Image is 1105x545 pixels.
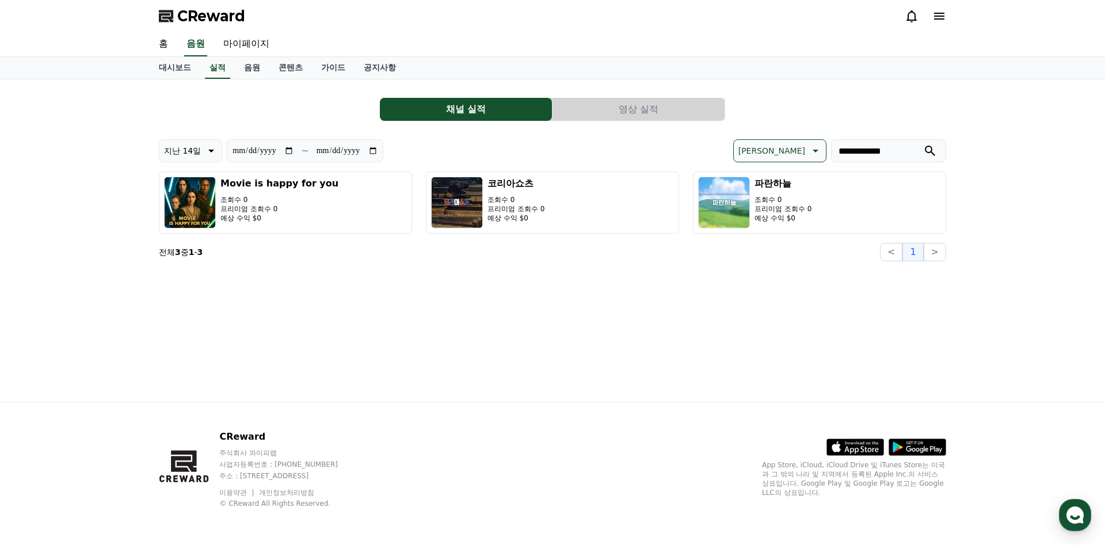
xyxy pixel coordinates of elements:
strong: 1 [189,247,195,257]
p: 예상 수익 $0 [755,214,811,223]
p: 주식회사 와이피랩 [219,448,360,458]
button: 채널 실적 [380,98,552,121]
p: 주소 : [STREET_ADDRESS] [219,471,360,481]
p: CReward [219,430,360,444]
a: 채널 실적 [380,98,552,121]
span: CReward [177,7,245,25]
button: 1 [902,243,923,261]
p: App Store, iCloud, iCloud Drive 및 iTunes Store는 미국과 그 밖의 나라 및 지역에서 등록된 Apple Inc.의 서비스 상표입니다. Goo... [762,460,946,497]
span: 설정 [178,382,192,391]
p: © CReward All Rights Reserved. [219,499,360,508]
p: 예상 수익 $0 [220,214,338,223]
h3: Movie is happy for you [220,177,338,190]
button: < [880,243,902,261]
button: [PERSON_NAME] [733,139,826,162]
p: 프리미엄 조회수 0 [220,204,338,214]
strong: 3 [197,247,203,257]
p: [PERSON_NAME] [738,143,805,159]
span: 대화 [105,383,119,392]
p: ~ [301,144,308,158]
p: 지난 14일 [164,143,201,159]
a: 음원 [184,32,207,56]
a: 대화 [76,365,148,394]
a: 홈 [3,365,76,394]
a: 음원 [235,57,269,79]
a: 콘텐츠 [269,57,312,79]
p: 예상 수익 $0 [487,214,544,223]
a: 대시보드 [150,57,200,79]
a: 이용약관 [219,489,256,497]
button: 파란하늘 조회수 0 프리미엄 조회수 0 예상 수익 $0 [693,171,946,234]
p: 조회수 0 [755,195,811,204]
strong: 3 [175,247,181,257]
img: 파란하늘 [698,177,750,228]
h3: 코리아쇼츠 [487,177,544,190]
a: 개인정보처리방침 [259,489,314,497]
button: 코리아쇼츠 조회수 0 프리미엄 조회수 0 예상 수익 $0 [426,171,679,234]
p: 프리미엄 조회수 0 [755,204,811,214]
a: 실적 [205,57,230,79]
p: 사업자등록번호 : [PHONE_NUMBER] [219,460,360,469]
a: 홈 [150,32,177,56]
img: 코리아쇼츠 [431,177,483,228]
a: 공지사항 [355,57,405,79]
a: 설정 [148,365,221,394]
button: 영상 실적 [552,98,725,121]
img: Movie is happy for you [164,177,216,228]
a: 마이페이지 [214,32,279,56]
p: 조회수 0 [220,195,338,204]
button: 지난 14일 [159,139,222,162]
a: 가이드 [312,57,355,79]
span: 홈 [36,382,43,391]
a: CReward [159,7,245,25]
button: > [924,243,946,261]
p: 조회수 0 [487,195,544,204]
p: 프리미엄 조회수 0 [487,204,544,214]
p: 전체 중 - [159,246,203,258]
h3: 파란하늘 [755,177,811,190]
button: Movie is happy for you 조회수 0 프리미엄 조회수 0 예상 수익 $0 [159,171,412,234]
